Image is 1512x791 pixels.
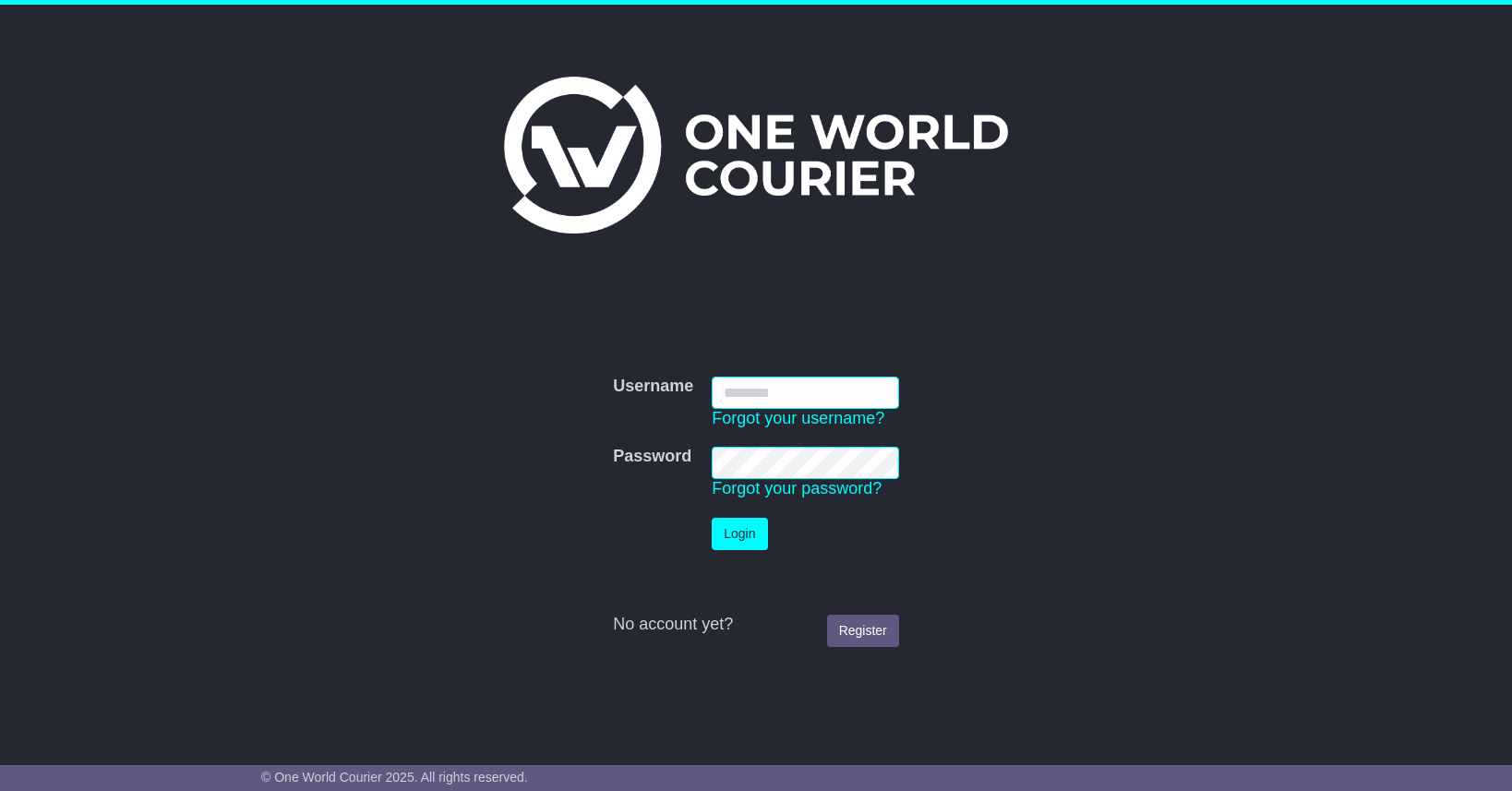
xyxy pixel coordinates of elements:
img: One World [504,77,1008,234]
label: Password [613,447,691,467]
label: Username [613,377,693,397]
span: © One World Courier 2025. All rights reserved. [261,770,528,785]
button: Login [712,518,767,550]
div: No account yet? [613,615,899,635]
a: Forgot your username? [712,409,884,427]
a: Register [827,615,899,647]
a: Forgot your password? [712,479,882,497]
